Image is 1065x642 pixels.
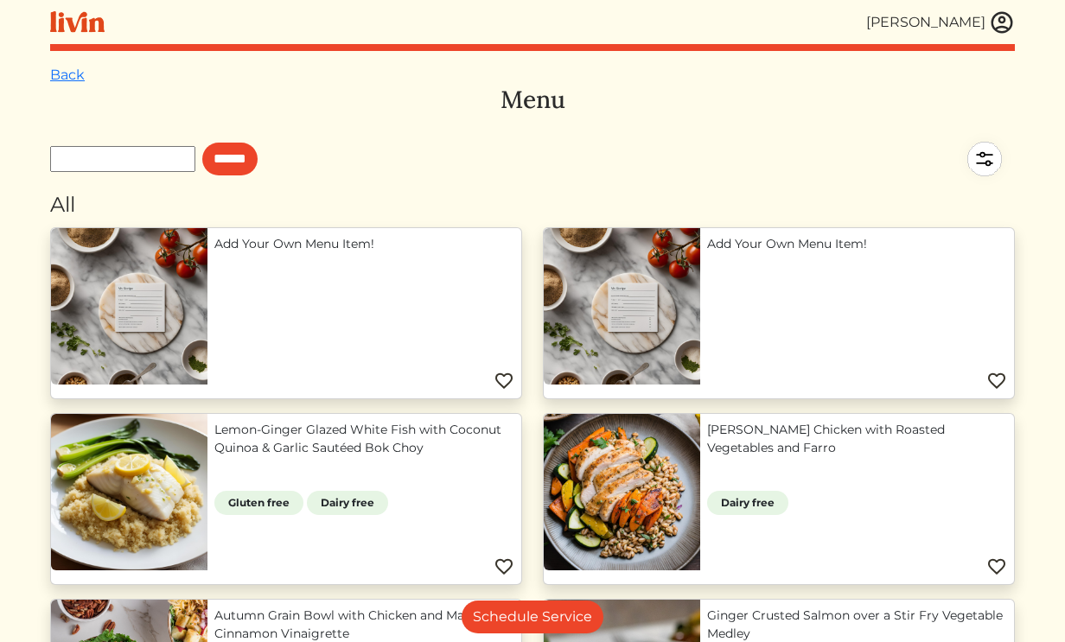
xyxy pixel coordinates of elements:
[50,189,1015,220] div: All
[494,371,514,391] img: Favorite menu item
[986,371,1007,391] img: Favorite menu item
[50,11,105,33] img: livin-logo-a0d97d1a881af30f6274990eb6222085a2533c92bbd1e4f22c21b4f0d0e3210c.svg
[986,556,1007,577] img: Favorite menu item
[494,556,514,577] img: Favorite menu item
[462,601,603,633] a: Schedule Service
[50,67,85,83] a: Back
[214,235,514,253] a: Add Your Own Menu Item!
[866,12,985,33] div: [PERSON_NAME]
[50,86,1015,115] h3: Menu
[707,421,1007,457] a: [PERSON_NAME] Chicken with Roasted Vegetables and Farro
[707,235,1007,253] a: Add Your Own Menu Item!
[214,421,514,457] a: Lemon‑Ginger Glazed White Fish with Coconut Quinoa & Garlic Sautéed Bok Choy
[954,129,1015,189] img: filter-5a7d962c2457a2d01fc3f3b070ac7679cf81506dd4bc827d76cf1eb68fb85cd7.svg
[989,10,1015,35] img: user_account-e6e16d2ec92f44fc35f99ef0dc9cddf60790bfa021a6ecb1c896eb5d2907b31c.svg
